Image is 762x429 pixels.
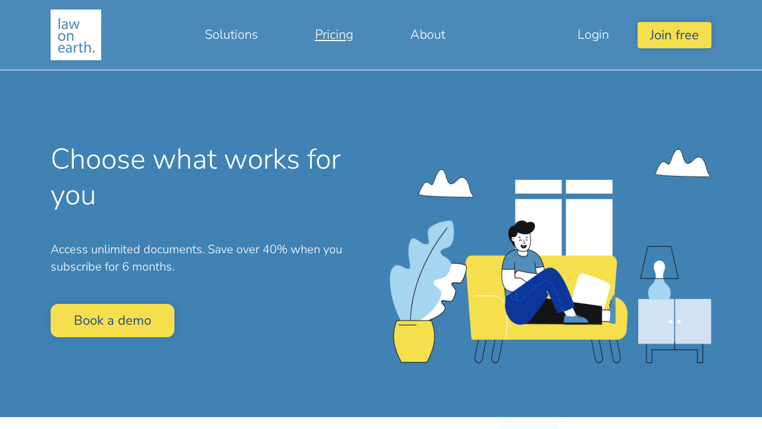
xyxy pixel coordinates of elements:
[51,304,174,337] a: Book a demo
[51,10,101,60] img: Making legal services accessible to everyone, anywhere, anytime
[51,142,372,212] h1: Choose what works for you
[286,20,382,49] a: Pricing
[176,20,286,49] a: Solutions
[638,22,711,48] button: Join free
[51,241,372,276] p: Access unlimited documents. Save over 40% when you subscribe for 6 months.
[549,20,638,49] a: Login
[382,20,474,49] a: About
[390,149,711,363] img: peaceful_place.png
